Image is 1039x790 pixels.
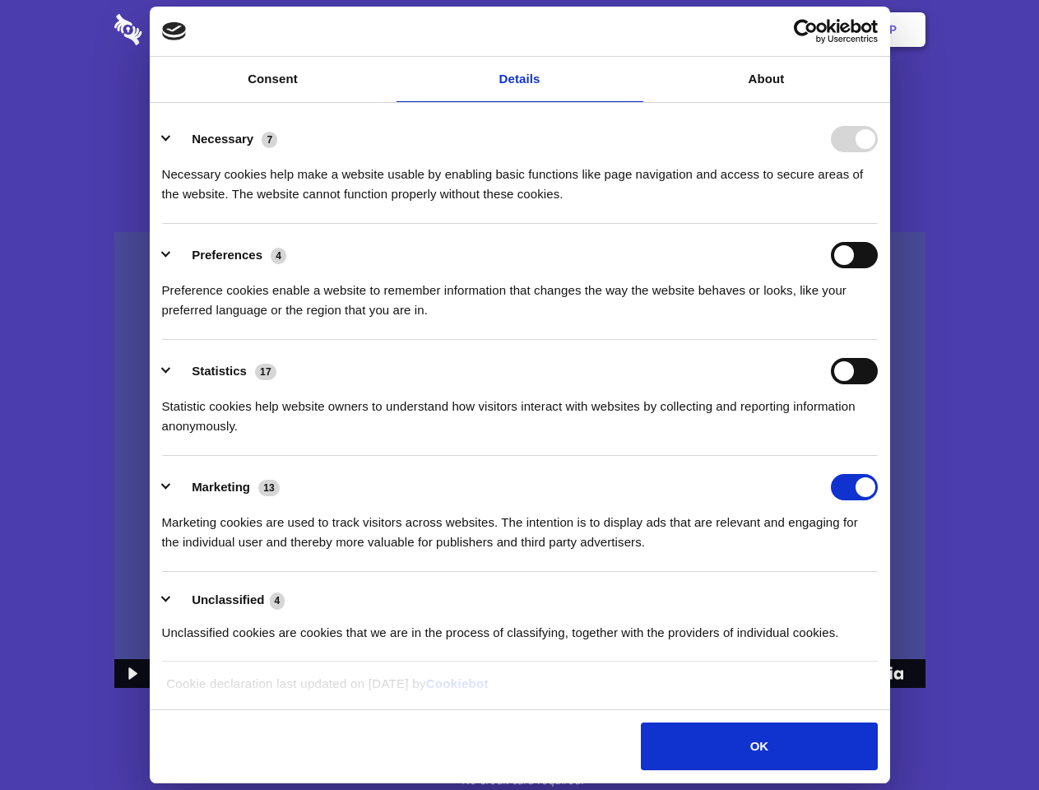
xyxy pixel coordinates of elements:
a: Consent [150,57,397,102]
button: Play Video [114,659,148,688]
span: 7 [262,132,277,148]
a: Pricing [483,4,554,55]
div: Preference cookies enable a website to remember information that changes the way the website beha... [162,268,878,320]
img: Sharesecret [114,232,925,689]
button: Marketing (13) [162,474,290,500]
label: Necessary [192,132,253,146]
button: Unclassified (4) [162,590,295,611]
label: Preferences [192,248,262,262]
div: Statistic cookies help website owners to understand how visitors interact with websites by collec... [162,384,878,436]
h4: Auto-redaction of sensitive data, encrypted data sharing and self-destructing private chats. Shar... [114,150,925,204]
h1: Eliminate Slack Data Loss. [114,74,925,133]
span: 17 [255,364,276,380]
a: About [643,57,890,102]
button: Statistics (17) [162,358,287,384]
span: 13 [258,480,280,496]
img: logo-wordmark-white-trans-d4663122ce5f474addd5e946df7df03e33cb6a1c49d2221995e7729f52c070b2.svg [114,14,255,45]
span: 4 [270,592,285,609]
label: Marketing [192,480,250,494]
button: Preferences (4) [162,242,297,268]
img: logo [162,22,187,40]
label: Statistics [192,364,247,378]
button: Necessary (7) [162,126,288,152]
span: 4 [271,248,286,264]
a: Usercentrics Cookiebot - opens in a new window [734,19,878,44]
iframe: Drift Widget Chat Controller [957,708,1019,770]
div: Necessary cookies help make a website usable by enabling basic functions like page navigation and... [162,152,878,204]
a: Details [397,57,643,102]
a: Cookiebot [426,676,489,690]
div: Marketing cookies are used to track visitors across websites. The intention is to display ads tha... [162,500,878,552]
div: Cookie declaration last updated on [DATE] by [154,674,885,706]
a: Login [746,4,818,55]
a: Contact [667,4,743,55]
div: Unclassified cookies are cookies that we are in the process of classifying, together with the pro... [162,611,878,643]
button: OK [641,723,877,770]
